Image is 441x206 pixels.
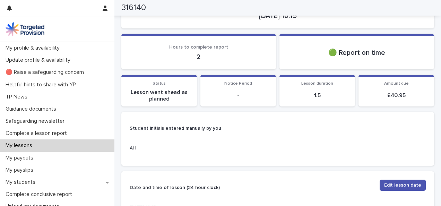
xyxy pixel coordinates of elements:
[3,179,41,186] p: My students
[301,81,333,86] span: Lesson duration
[3,142,38,149] p: My lessons
[130,53,268,61] p: 2
[3,69,89,76] p: 🔴 Raise a safeguarding concern
[3,57,76,63] p: Update profile & availability
[130,126,221,131] strong: Student initials entered manually by you
[224,81,252,86] span: Notice Period
[205,92,272,99] p: -
[288,49,426,57] p: 🟢 Report on time
[380,180,426,191] button: Edit lesson date
[6,22,44,36] img: M5nRWzHhSzIhMunXDL62
[384,81,409,86] span: Amount due
[3,167,39,173] p: My payslips
[126,89,193,102] p: Lesson went ahead as planned
[3,45,65,51] p: My profile & availability
[130,12,426,20] p: [DATE] 10:15
[153,81,166,86] span: Status
[284,92,351,99] p: 1.5
[384,182,421,189] span: Edit lesson date
[3,94,33,100] p: TP News
[3,106,62,112] p: Guidance documents
[130,145,223,152] p: AH
[130,185,220,190] strong: Date and time of lesson (24 hour clock)
[363,92,430,99] p: £ 40.95
[3,118,70,125] p: Safeguarding newsletter
[3,155,39,161] p: My payouts
[121,3,146,13] h2: 316140
[3,130,72,137] p: Complete a lesson report
[3,81,81,88] p: Helpful hints to share with YP
[3,191,78,198] p: Complete conclusive report
[169,45,228,50] span: Hours to complete report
